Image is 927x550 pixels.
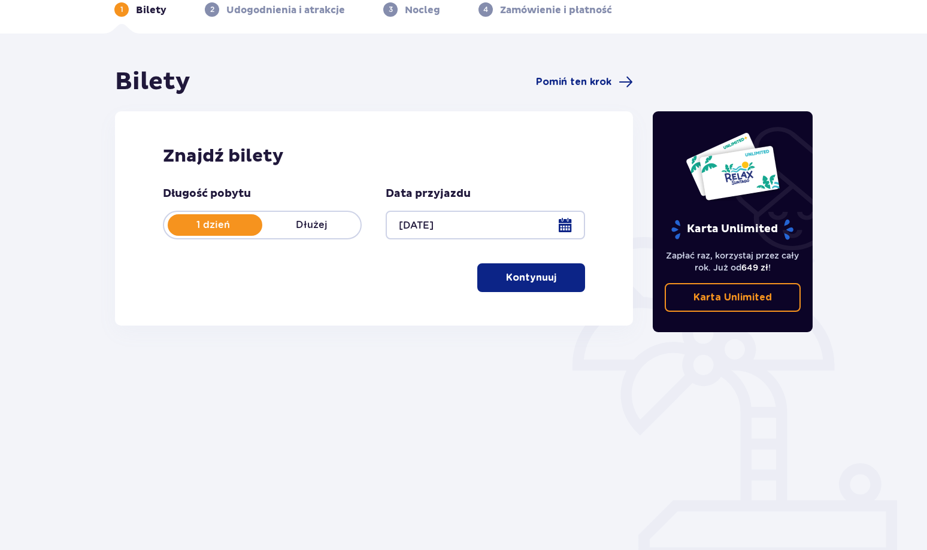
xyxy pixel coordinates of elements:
p: Dłużej [262,218,360,232]
p: Data przyjazdu [386,187,471,201]
p: 2 [210,4,214,15]
p: Udogodnienia i atrakcje [226,4,345,17]
a: Karta Unlimited [665,283,801,312]
p: 4 [483,4,488,15]
h1: Bilety [115,67,190,97]
div: 2Udogodnienia i atrakcje [205,2,345,17]
p: 3 [389,4,393,15]
div: 1Bilety [114,2,166,17]
p: Nocleg [405,4,440,17]
div: 4Zamówienie i płatność [478,2,612,17]
p: Kontynuuj [506,271,556,284]
p: Bilety [136,4,166,17]
h2: Znajdź bilety [163,145,585,168]
div: 3Nocleg [383,2,440,17]
p: Karta Unlimited [670,219,795,240]
p: Karta Unlimited [693,291,772,304]
span: Pomiń ten krok [536,75,611,89]
p: Zapłać raz, korzystaj przez cały rok. Już od ! [665,250,801,274]
p: Długość pobytu [163,187,251,201]
span: 649 zł [741,263,768,272]
button: Kontynuuj [477,263,585,292]
p: Zamówienie i płatność [500,4,612,17]
img: Dwie karty całoroczne do Suntago z napisem 'UNLIMITED RELAX', na białym tle z tropikalnymi liśćmi... [685,132,780,201]
p: 1 [120,4,123,15]
p: 1 dzień [164,218,262,232]
a: Pomiń ten krok [536,75,633,89]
